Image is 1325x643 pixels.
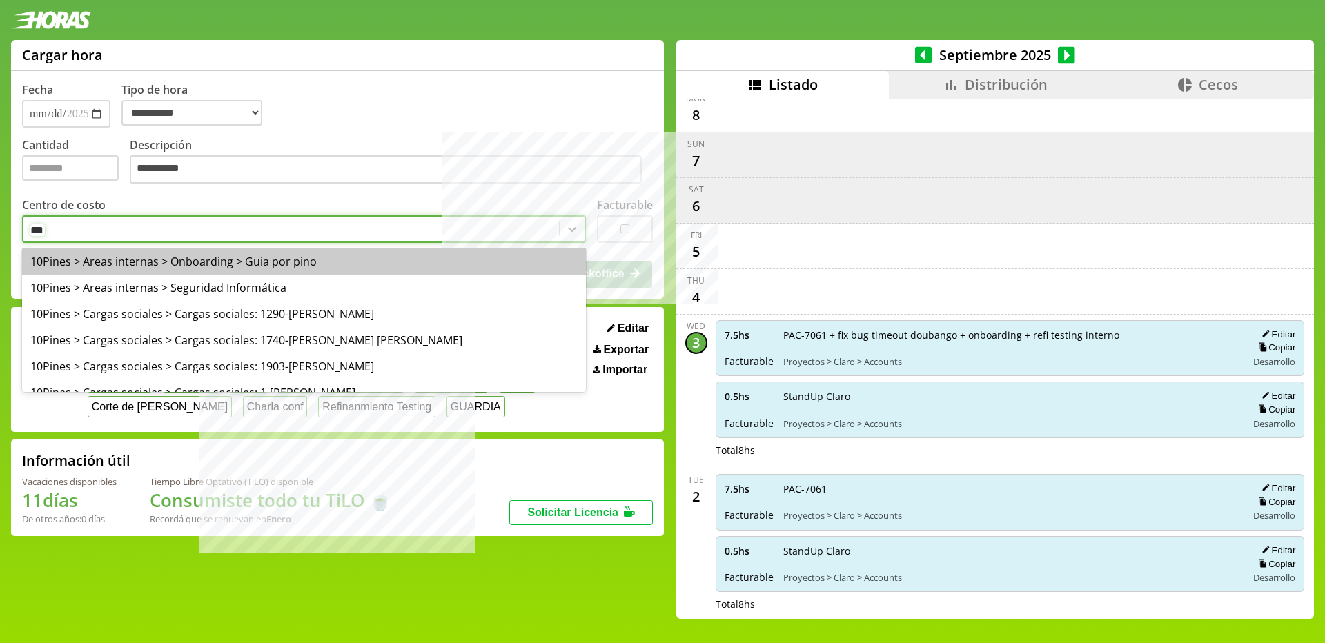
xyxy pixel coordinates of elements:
[685,486,707,508] div: 2
[88,396,232,417] button: Corte de [PERSON_NAME]
[121,82,273,128] label: Tipo de hora
[725,355,774,368] span: Facturable
[769,75,818,94] span: Listado
[22,275,586,301] div: 10Pines > Areas internas > Seguridad Informática
[1254,342,1295,353] button: Copiar
[725,508,774,522] span: Facturable
[589,343,653,357] button: Exportar
[150,488,391,513] h1: Consumiste todo tu TiLO 🍵
[1257,328,1295,340] button: Editar
[150,513,391,525] div: Recordá que se renuevan en
[603,321,653,335] button: Editar
[725,544,774,557] span: 0.5 hs
[597,197,653,212] label: Facturable
[22,451,130,470] h2: Información útil
[716,444,1305,457] div: Total 8 hs
[689,184,704,195] div: Sat
[1253,571,1295,584] span: Desarrollo
[22,46,103,64] h1: Cargar hora
[618,322,649,335] span: Editar
[150,475,391,488] div: Tiempo Libre Optativo (TiLO) disponible
[725,571,774,584] span: Facturable
[685,241,707,263] div: 5
[686,92,706,104] div: Mon
[22,475,117,488] div: Vacaciones disponibles
[1253,509,1295,522] span: Desarrollo
[685,286,707,308] div: 4
[527,506,618,518] span: Solicitar Licencia
[725,417,774,430] span: Facturable
[509,500,653,525] button: Solicitar Licencia
[446,396,505,417] button: GUARDIA
[685,104,707,126] div: 8
[1257,482,1295,494] button: Editar
[1257,390,1295,402] button: Editar
[266,513,291,525] b: Enero
[1257,544,1295,556] button: Editar
[965,75,1048,94] span: Distribución
[685,150,707,172] div: 7
[22,301,586,327] div: 10Pines > Cargas sociales > Cargas sociales: 1290-[PERSON_NAME]
[22,488,117,513] h1: 11 días
[783,509,1238,522] span: Proyectos > Claro > Accounts
[783,482,1238,495] span: PAC-7061
[1253,417,1295,430] span: Desarrollo
[676,99,1314,617] div: scrollable content
[1254,404,1295,415] button: Copiar
[725,482,774,495] span: 7.5 hs
[932,46,1058,64] span: Septiembre 2025
[725,390,774,403] span: 0.5 hs
[685,195,707,217] div: 6
[22,197,106,212] label: Centro de costo
[22,327,586,353] div: 10Pines > Cargas sociales > Cargas sociales: 1740-[PERSON_NAME] [PERSON_NAME]
[121,100,262,126] select: Tipo de hora
[783,390,1238,403] span: StandUp Claro
[1254,558,1295,570] button: Copiar
[783,355,1238,368] span: Proyectos > Claro > Accounts
[1199,75,1238,94] span: Cecos
[603,344,649,356] span: Exportar
[1254,496,1295,508] button: Copiar
[688,474,704,486] div: Tue
[783,571,1238,584] span: Proyectos > Claro > Accounts
[243,396,307,417] button: Charla conf
[22,353,586,379] div: 10Pines > Cargas sociales > Cargas sociales: 1903-[PERSON_NAME]
[691,229,702,241] div: Fri
[22,155,119,181] input: Cantidad
[716,597,1305,611] div: Total 8 hs
[685,332,707,354] div: 3
[1253,355,1295,368] span: Desarrollo
[11,11,91,29] img: logotipo
[22,379,586,406] div: 10Pines > Cargas sociales > Cargas sociales: 1-[PERSON_NAME]
[130,137,653,188] label: Descripción
[602,364,647,376] span: Importar
[687,320,705,332] div: Wed
[783,417,1238,430] span: Proyectos > Claro > Accounts
[783,328,1238,342] span: PAC-7061 + fix bug timeout doubango + onboarding + refi testing interno
[318,396,435,417] button: Refinanmiento Testing
[22,82,53,97] label: Fecha
[130,155,642,184] textarea: Descripción
[22,513,117,525] div: De otros años: 0 días
[687,275,705,286] div: Thu
[22,137,130,188] label: Cantidad
[725,328,774,342] span: 7.5 hs
[22,248,586,275] div: 10Pines > Areas internas > Onboarding > Guia por pino
[687,138,705,150] div: Sun
[783,544,1238,557] span: StandUp Claro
